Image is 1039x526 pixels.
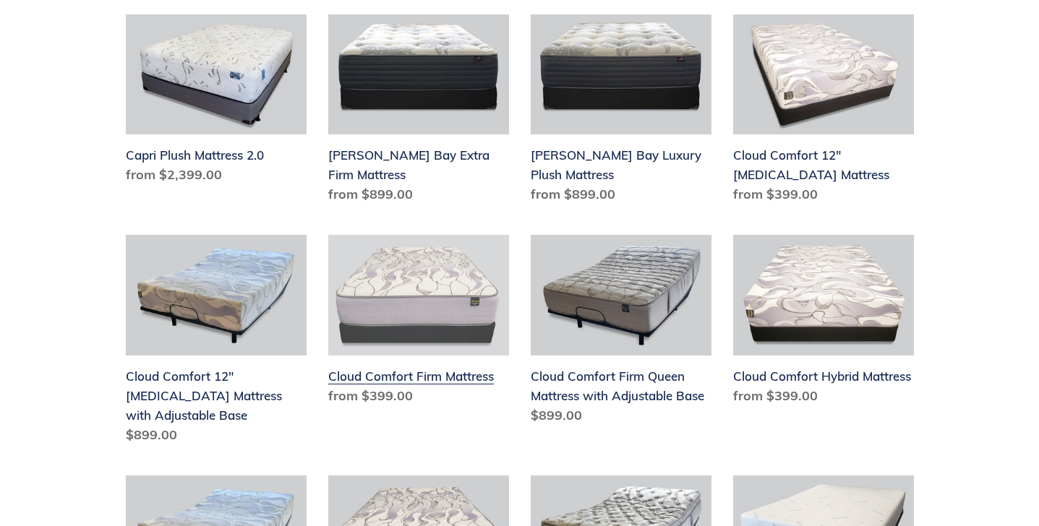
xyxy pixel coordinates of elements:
a: Cloud Comfort Firm Queen Mattress with Adjustable Base [531,235,711,431]
a: Chadwick Bay Extra Firm Mattress [328,14,509,210]
a: Cloud Comfort Firm Mattress [328,235,509,411]
a: Capri Plush Mattress 2.0 [126,14,307,191]
a: Chadwick Bay Luxury Plush Mattress [531,14,711,210]
a: Cloud Comfort 12" Memory Foam Mattress [733,14,914,210]
a: Cloud Comfort 12" Memory Foam Mattress with Adjustable Base [126,235,307,450]
a: Cloud Comfort Hybrid Mattress [733,235,914,411]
